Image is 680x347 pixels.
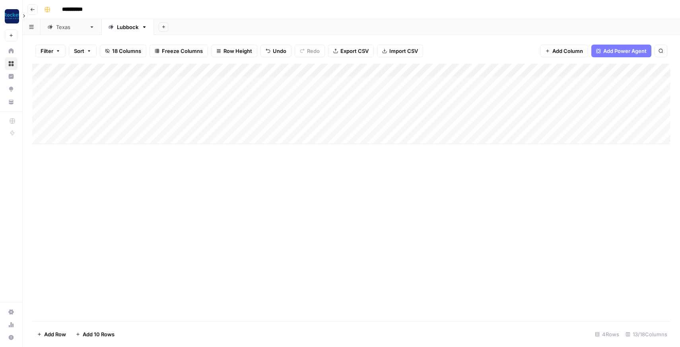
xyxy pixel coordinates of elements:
button: Export CSV [328,45,374,57]
a: Home [5,45,17,57]
a: [US_STATE] [41,19,101,35]
button: Undo [260,45,291,57]
button: Workspace: Rocket Pilots [5,6,17,26]
button: Freeze Columns [150,45,208,57]
span: Undo [273,47,286,55]
span: Import CSV [389,47,418,55]
button: Filter [35,45,66,57]
span: Sort [74,47,84,55]
span: Row Height [223,47,252,55]
span: Add Column [552,47,583,55]
button: Sort [69,45,97,57]
a: Usage [5,318,17,331]
div: Lubbock [117,23,138,31]
img: Rocket Pilots Logo [5,9,19,23]
button: Help + Support [5,331,17,344]
a: Your Data [5,96,17,108]
a: Insights [5,70,17,83]
span: Add Power Agent [603,47,647,55]
span: Freeze Columns [162,47,203,55]
a: Browse [5,57,17,70]
button: Add 10 Rows [71,328,119,341]
button: 18 Columns [100,45,146,57]
button: Add Column [540,45,588,57]
div: [US_STATE] [56,23,86,31]
span: Add 10 Rows [83,330,115,338]
a: Opportunities [5,83,17,96]
div: 13/18 Columns [622,328,670,341]
button: Import CSV [377,45,423,57]
button: Add Power Agent [591,45,651,57]
div: 4 Rows [592,328,622,341]
a: Lubbock [101,19,154,35]
button: Add Row [32,328,71,341]
button: Row Height [211,45,257,57]
span: Redo [307,47,320,55]
button: Redo [295,45,325,57]
a: Settings [5,306,17,318]
span: Filter [41,47,53,55]
span: 18 Columns [112,47,141,55]
span: Add Row [44,330,66,338]
span: Export CSV [340,47,369,55]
